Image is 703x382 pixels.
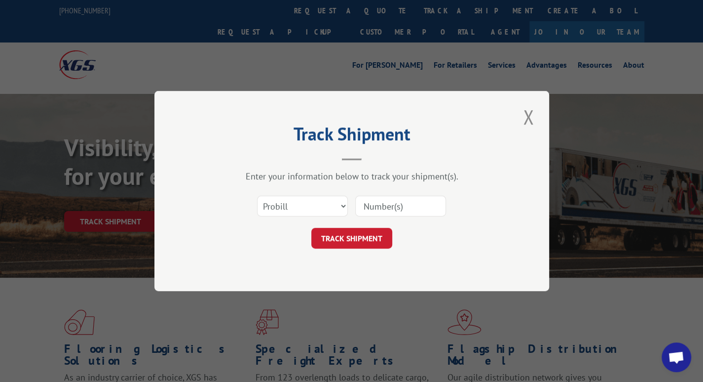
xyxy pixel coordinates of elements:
button: TRACK SHIPMENT [311,228,392,249]
h2: Track Shipment [204,127,500,146]
input: Number(s) [355,196,446,216]
a: Open chat [662,342,691,372]
button: Close modal [520,103,537,130]
div: Enter your information below to track your shipment(s). [204,170,500,182]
